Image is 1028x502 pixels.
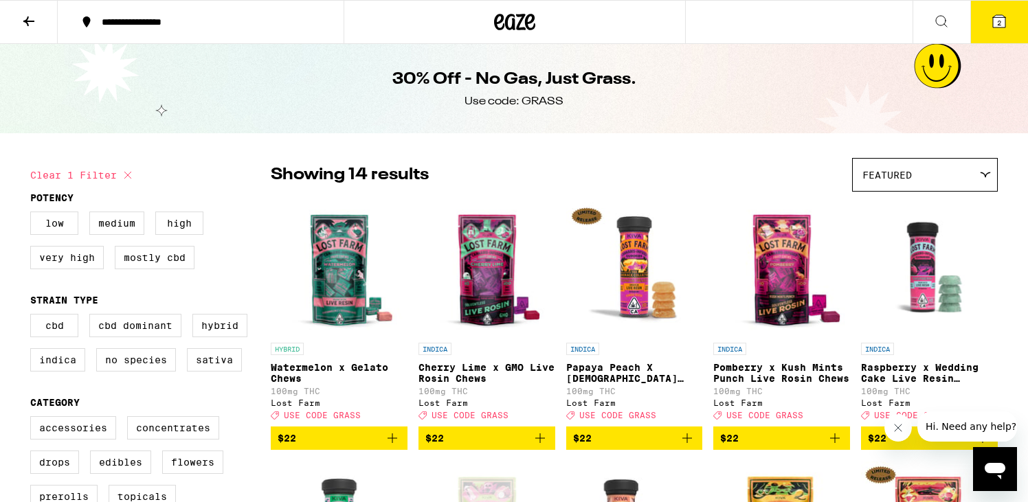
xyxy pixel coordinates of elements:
[566,198,703,426] a: Open page for Papaya Peach X Hindu Kush Resin 100mg from Lost Farm
[418,426,555,450] button: Add to bag
[573,433,592,444] span: $22
[271,362,407,384] p: Watermelon x Gelato Chews
[392,68,636,91] h1: 30% Off - No Gas, Just Grass.
[861,198,998,336] img: Lost Farm - Raspberry x Wedding Cake Live Resin Gummies
[884,414,912,442] iframe: Close message
[271,343,304,355] p: HYBRID
[861,198,998,426] a: Open page for Raspberry x Wedding Cake Live Resin Gummies from Lost Farm
[720,433,739,444] span: $22
[271,163,429,187] p: Showing 14 results
[713,198,850,426] a: Open page for Pomberry x Kush Mints Punch Live Rosin Chews from Lost Farm
[271,198,407,426] a: Open page for Watermelon x Gelato Chews from Lost Farm
[271,198,407,336] img: Lost Farm - Watermelon x Gelato Chews
[418,362,555,384] p: Cherry Lime x GMO Live Rosin Chews
[418,198,555,336] img: Lost Farm - Cherry Lime x GMO Live Rosin Chews
[418,398,555,407] div: Lost Farm
[30,212,78,235] label: Low
[155,212,203,235] label: High
[713,398,850,407] div: Lost Farm
[861,362,998,384] p: Raspberry x Wedding Cake Live Resin Gummies
[271,387,407,396] p: 100mg THC
[874,411,951,420] span: USE CODE GRASS
[861,426,998,450] button: Add to bag
[192,314,247,337] label: Hybrid
[566,426,703,450] button: Add to bag
[861,398,998,407] div: Lost Farm
[187,348,242,372] label: Sativa
[566,387,703,396] p: 100mg THC
[30,450,79,474] label: Drops
[96,348,176,372] label: No Species
[30,295,98,306] legend: Strain Type
[418,387,555,396] p: 100mg THC
[713,362,850,384] p: Pomberry x Kush Mints Punch Live Rosin Chews
[284,411,361,420] span: USE CODE GRASS
[465,94,563,109] div: Use code: GRASS
[89,314,181,337] label: CBD Dominant
[115,246,194,269] label: Mostly CBD
[861,343,894,355] p: INDICA
[271,398,407,407] div: Lost Farm
[997,19,1001,27] span: 2
[973,447,1017,491] iframe: Button to launch messaging window
[713,426,850,450] button: Add to bag
[30,348,85,372] label: Indica
[30,397,80,408] legend: Category
[127,416,219,440] label: Concentrates
[579,411,656,420] span: USE CODE GRASS
[89,212,144,235] label: Medium
[90,450,151,474] label: Edibles
[970,1,1028,43] button: 2
[30,416,116,440] label: Accessories
[566,362,703,384] p: Papaya Peach X [DEMOGRAPHIC_DATA] Kush Resin 100mg
[566,198,703,336] img: Lost Farm - Papaya Peach X Hindu Kush Resin 100mg
[726,411,803,420] span: USE CODE GRASS
[432,411,509,420] span: USE CODE GRASS
[868,433,886,444] span: $22
[271,426,407,450] button: Add to bag
[713,343,746,355] p: INDICA
[566,343,599,355] p: INDICA
[162,450,223,474] label: Flowers
[30,246,104,269] label: Very High
[30,314,78,337] label: CBD
[278,433,296,444] span: $22
[917,411,1017,442] iframe: Message from company
[861,387,998,396] p: 100mg THC
[418,198,555,426] a: Open page for Cherry Lime x GMO Live Rosin Chews from Lost Farm
[713,387,850,396] p: 100mg THC
[30,158,136,192] button: Clear 1 filter
[862,170,912,181] span: Featured
[425,433,444,444] span: $22
[30,192,74,203] legend: Potency
[566,398,703,407] div: Lost Farm
[713,198,850,336] img: Lost Farm - Pomberry x Kush Mints Punch Live Rosin Chews
[418,343,451,355] p: INDICA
